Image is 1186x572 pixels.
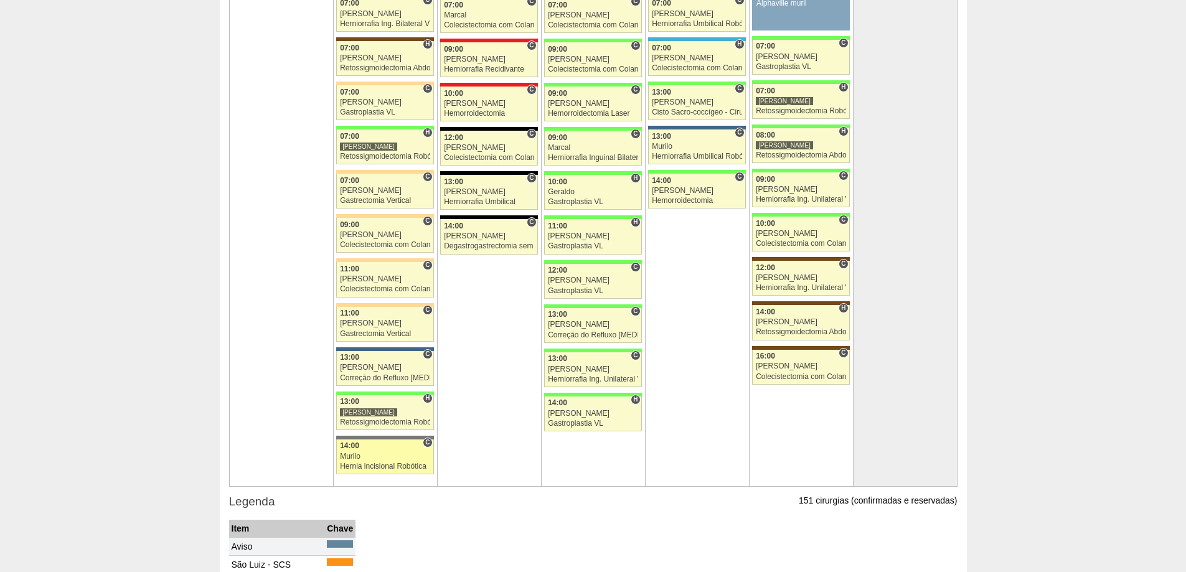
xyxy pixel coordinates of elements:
[444,55,534,63] div: [PERSON_NAME]
[548,242,638,250] div: Gastroplastia VL
[548,232,638,240] div: [PERSON_NAME]
[444,89,463,98] span: 10:00
[544,352,641,387] a: C 13:00 [PERSON_NAME] Herniorrafia Ing. Unilateral VL
[444,222,463,230] span: 14:00
[631,350,640,360] span: Consultório
[631,395,640,405] span: Hospital
[440,87,537,121] a: C 10:00 [PERSON_NAME] Hemorroidectomia
[752,36,849,40] div: Key: Brasil
[752,305,849,340] a: H 14:00 [PERSON_NAME] Retossigmoidectomia Abdominal VL
[340,408,397,417] div: [PERSON_NAME]
[548,1,567,9] span: 07:00
[340,319,430,327] div: [PERSON_NAME]
[340,353,359,362] span: 13:00
[839,215,848,225] span: Consultório
[548,310,567,319] span: 13:00
[648,82,745,85] div: Key: Brasil
[336,37,433,41] div: Key: Santa Joana
[756,328,846,336] div: Retossigmoidectomia Abdominal VL
[544,215,641,219] div: Key: Brasil
[648,170,745,174] div: Key: Brasil
[340,88,359,96] span: 07:00
[229,538,325,556] td: Aviso
[548,420,638,428] div: Gastroplastia VL
[735,83,744,93] span: Consultório
[756,274,846,282] div: [PERSON_NAME]
[340,197,430,205] div: Gastrectomia Vertical
[548,100,638,108] div: [PERSON_NAME]
[544,175,641,210] a: H 10:00 Geraldo Gastroplastia VL
[756,352,775,360] span: 16:00
[340,132,359,141] span: 07:00
[423,393,432,403] span: Hospital
[527,173,536,183] span: Consultório
[444,188,534,196] div: [PERSON_NAME]
[839,171,848,181] span: Consultório
[652,143,742,151] div: Murilo
[631,306,640,316] span: Consultório
[340,452,430,461] div: Murilo
[756,362,846,370] div: [PERSON_NAME]
[340,64,430,72] div: Retossigmoidectomia Abdominal VL
[336,218,433,253] a: C 09:00 [PERSON_NAME] Colecistectomia com Colangiografia VL
[340,44,359,52] span: 07:00
[548,110,638,118] div: Hemorroidectomia Laser
[756,141,813,150] div: [PERSON_NAME]
[340,231,430,239] div: [PERSON_NAME]
[839,126,848,136] span: Hospital
[756,175,775,184] span: 09:00
[652,54,742,62] div: [PERSON_NAME]
[799,495,957,507] p: 151 cirurgias (confirmadas e reservadas)
[544,131,641,166] a: C 09:00 Marcal Herniorrafia Inguinal Bilateral
[839,82,848,92] span: Hospital
[631,40,640,50] span: Consultório
[756,185,846,194] div: [PERSON_NAME]
[652,10,742,18] div: [PERSON_NAME]
[440,42,537,77] a: C 09:00 [PERSON_NAME] Herniorrafia Recidivante
[544,393,641,396] div: Key: Brasil
[544,308,641,343] a: C 13:00 [PERSON_NAME] Correção do Refluxo [MEDICAL_DATA] esofágico Robótico
[652,44,671,52] span: 07:00
[423,128,432,138] span: Hospital
[756,263,775,272] span: 12:00
[340,418,430,426] div: Retossigmoidectomia Robótica
[324,520,355,538] th: Chave
[548,55,638,63] div: [PERSON_NAME]
[839,259,848,269] span: Consultório
[336,41,433,76] a: H 07:00 [PERSON_NAME] Retossigmoidectomia Abdominal VL
[752,301,849,305] div: Key: Santa Joana
[548,133,567,142] span: 09:00
[440,83,537,87] div: Key: Assunção
[548,65,638,73] div: Colecistectomia com Colangiografia VL
[548,375,638,383] div: Herniorrafia Ing. Unilateral VL
[544,304,641,308] div: Key: Brasil
[756,87,775,95] span: 07:00
[631,217,640,227] span: Hospital
[336,129,433,164] a: H 07:00 [PERSON_NAME] Retossigmoidectomia Robótica
[548,89,567,98] span: 09:00
[544,127,641,131] div: Key: Brasil
[756,63,846,71] div: Gastroplastia VL
[652,88,671,96] span: 13:00
[631,129,640,139] span: Consultório
[336,395,433,430] a: H 13:00 [PERSON_NAME] Retossigmoidectomia Robótica
[548,154,638,162] div: Herniorrafia Inguinal Bilateral
[544,39,641,42] div: Key: Brasil
[548,287,638,295] div: Gastroplastia VL
[752,261,849,296] a: C 12:00 [PERSON_NAME] Herniorrafia Ing. Unilateral VL
[340,187,430,195] div: [PERSON_NAME]
[340,275,430,283] div: [PERSON_NAME]
[336,439,433,474] a: C 14:00 Murilo Hernia incisional Robótica
[444,45,463,54] span: 09:00
[340,142,397,151] div: [PERSON_NAME]
[229,493,958,511] h3: Legenda
[336,82,433,85] div: Key: Bartira
[756,107,846,115] div: Retossigmoidectomia Robótica
[527,40,536,50] span: Consultório
[548,398,567,407] span: 14:00
[444,100,534,108] div: [PERSON_NAME]
[631,173,640,183] span: Hospital
[756,284,846,292] div: Herniorrafia Ing. Unilateral VL
[340,220,359,229] span: 09:00
[340,265,359,273] span: 11:00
